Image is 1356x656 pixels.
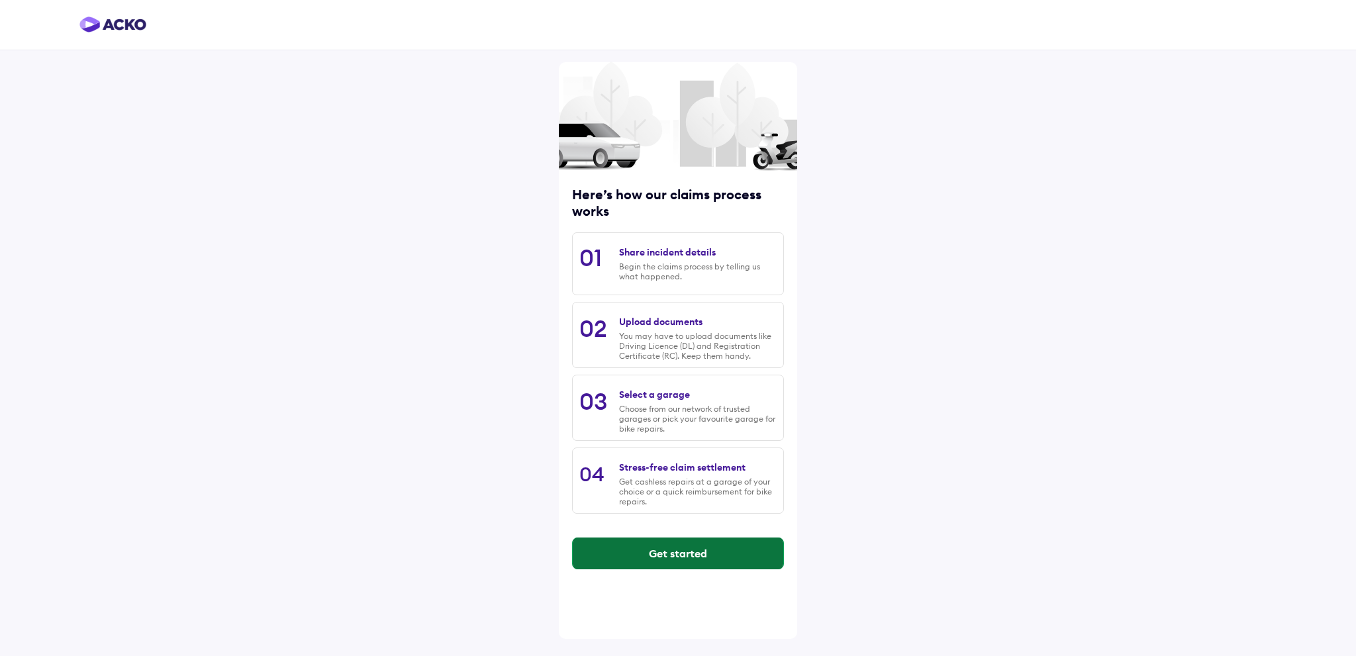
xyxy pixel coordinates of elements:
[579,461,605,487] div: 04
[579,314,607,343] div: 02
[559,120,797,171] img: car and scooter
[619,246,716,258] div: Share incident details
[619,331,777,361] div: You may have to upload documents like Driving Licence (DL) and Registration Certificate (RC). Kee...
[619,461,746,473] div: Stress-free claim settlement
[619,261,777,281] div: Begin the claims process by telling us what happened.
[573,538,783,569] button: Get started
[79,17,146,32] img: horizontal-gradient.png
[619,477,777,506] div: Get cashless repairs at a garage of your choice or a quick reimbursement for bike repairs.
[559,22,797,207] img: trees
[579,387,607,416] div: 03
[579,243,602,272] div: 01
[619,389,690,400] div: Select a garage
[619,404,777,434] div: Choose from our network of trusted garages or pick your favourite garage for bike repairs.
[619,316,702,328] div: Upload documents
